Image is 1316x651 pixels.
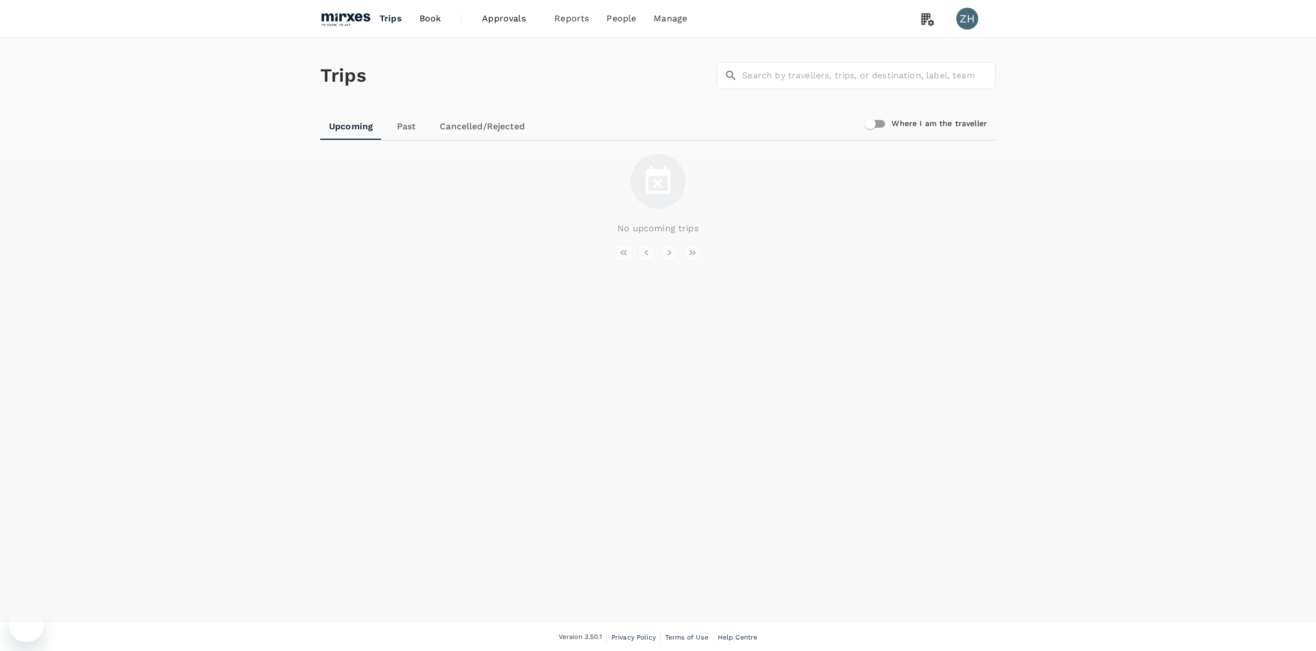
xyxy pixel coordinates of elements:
img: Mirxes Pte Ltd [320,7,371,31]
span: Version 3.50.1 [559,632,602,643]
nav: pagination navigation [612,244,704,261]
span: Manage [654,12,687,25]
span: People [606,12,636,25]
span: Trips [379,12,402,25]
span: Privacy Policy [611,633,656,641]
a: Cancelled/Rejected [431,113,534,140]
h1: Trips [320,38,366,113]
div: ZH [956,8,978,30]
span: Reports [554,12,589,25]
p: No upcoming trips [617,222,699,235]
h6: Where I am the traveller [892,118,987,130]
span: Approvals [482,12,537,25]
a: Help Centre [718,631,758,643]
span: Book [419,12,441,25]
a: Privacy Policy [611,631,656,643]
iframe: Button to launch messaging window [9,607,44,642]
a: Upcoming [320,113,382,140]
a: Terms of Use [665,631,708,643]
span: Help Centre [718,633,758,641]
span: Terms of Use [665,633,708,641]
a: Past [382,113,431,140]
input: Search by travellers, trips, or destination, label, team [742,62,996,89]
